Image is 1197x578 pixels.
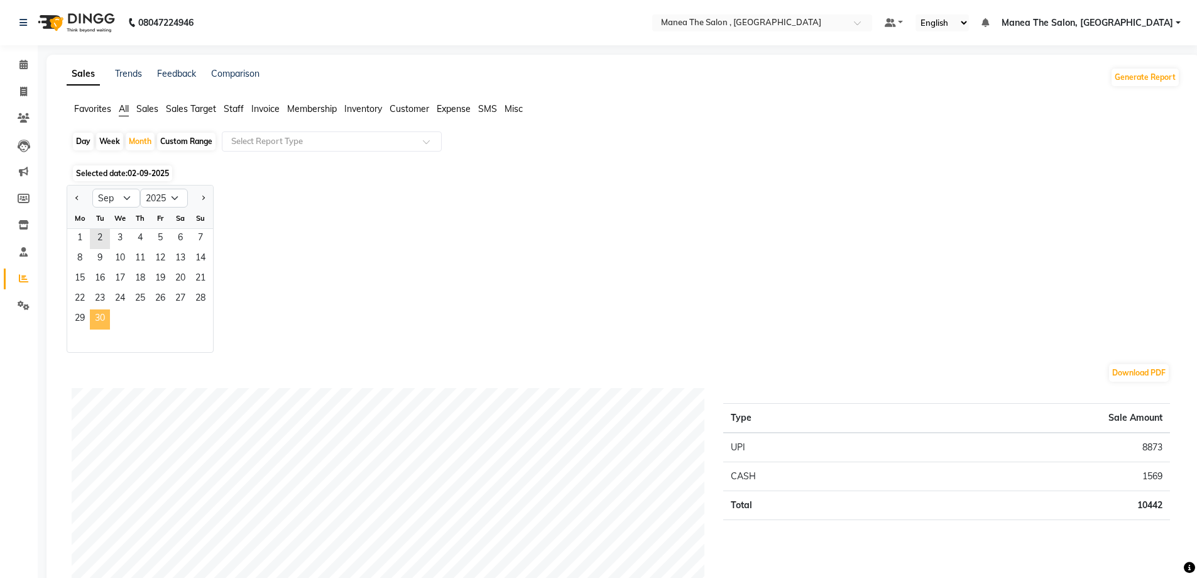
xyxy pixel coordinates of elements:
b: 08047224946 [138,5,194,40]
button: Next month [198,188,208,208]
span: 7 [190,229,210,249]
span: 9 [90,249,110,269]
div: Sunday, September 14, 2025 [190,249,210,269]
td: 1569 [888,462,1170,491]
span: 5 [150,229,170,249]
div: Sunday, September 21, 2025 [190,269,210,289]
div: Friday, September 19, 2025 [150,269,170,289]
div: Thursday, September 25, 2025 [130,289,150,309]
div: Tu [90,208,110,228]
img: logo [32,5,118,40]
div: Month [126,133,155,150]
div: Sa [170,208,190,228]
span: Customer [390,103,429,114]
div: Th [130,208,150,228]
span: Manea The Salon, [GEOGRAPHIC_DATA] [1002,16,1173,30]
div: Monday, September 29, 2025 [70,309,90,330]
div: Wednesday, September 10, 2025 [110,249,130,269]
td: 10442 [888,491,1170,520]
div: Monday, September 15, 2025 [70,269,90,289]
td: UPI [723,433,887,462]
span: 17 [110,269,130,289]
td: Total [723,491,887,520]
div: Tuesday, September 16, 2025 [90,269,110,289]
div: Monday, September 1, 2025 [70,229,90,249]
span: 26 [150,289,170,309]
span: 23 [90,289,110,309]
div: Tuesday, September 23, 2025 [90,289,110,309]
div: Tuesday, September 30, 2025 [90,309,110,330]
div: Thursday, September 11, 2025 [130,249,150,269]
th: Sale Amount [888,404,1170,433]
span: Staff [224,103,244,114]
a: Comparison [211,68,260,79]
div: Fr [150,208,170,228]
th: Type [723,404,887,433]
div: Friday, September 26, 2025 [150,289,170,309]
div: Week [96,133,123,150]
div: Saturday, September 13, 2025 [170,249,190,269]
span: 11 [130,249,150,269]
span: 13 [170,249,190,269]
span: 19 [150,269,170,289]
div: Day [73,133,94,150]
span: Favorites [74,103,111,114]
button: Previous month [72,188,82,208]
a: Trends [115,68,142,79]
select: Select year [140,189,188,208]
div: Friday, September 12, 2025 [150,249,170,269]
div: Saturday, September 27, 2025 [170,289,190,309]
span: 6 [170,229,190,249]
span: 2 [90,229,110,249]
div: Saturday, September 6, 2025 [170,229,190,249]
span: All [119,103,129,114]
button: Download PDF [1109,364,1169,382]
span: 20 [170,269,190,289]
button: Generate Report [1112,69,1179,86]
span: 12 [150,249,170,269]
span: 1 [70,229,90,249]
span: 3 [110,229,130,249]
span: Inventory [344,103,382,114]
span: 16 [90,269,110,289]
span: SMS [478,103,497,114]
td: 8873 [888,433,1170,462]
div: Monday, September 8, 2025 [70,249,90,269]
span: Selected date: [73,165,172,181]
span: Invoice [251,103,280,114]
span: Expense [437,103,471,114]
span: 27 [170,289,190,309]
span: Membership [287,103,337,114]
span: 10 [110,249,130,269]
div: Mo [70,208,90,228]
div: Custom Range [157,133,216,150]
div: Monday, September 22, 2025 [70,289,90,309]
div: Friday, September 5, 2025 [150,229,170,249]
a: Feedback [157,68,196,79]
td: CASH [723,462,887,491]
span: 25 [130,289,150,309]
div: Wednesday, September 17, 2025 [110,269,130,289]
span: 18 [130,269,150,289]
div: Thursday, September 4, 2025 [130,229,150,249]
span: Sales Target [166,103,216,114]
span: Sales [136,103,158,114]
a: Sales [67,63,100,86]
span: 4 [130,229,150,249]
span: 8 [70,249,90,269]
span: 24 [110,289,130,309]
div: Sunday, September 7, 2025 [190,229,210,249]
div: Tuesday, September 2, 2025 [90,229,110,249]
span: 21 [190,269,210,289]
span: 30 [90,309,110,330]
span: 22 [70,289,90,309]
div: We [110,208,130,228]
div: Su [190,208,210,228]
div: Tuesday, September 9, 2025 [90,249,110,269]
select: Select month [92,189,140,208]
span: 28 [190,289,210,309]
span: 14 [190,249,210,269]
span: 29 [70,309,90,330]
div: Thursday, September 18, 2025 [130,269,150,289]
div: Saturday, September 20, 2025 [170,269,190,289]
